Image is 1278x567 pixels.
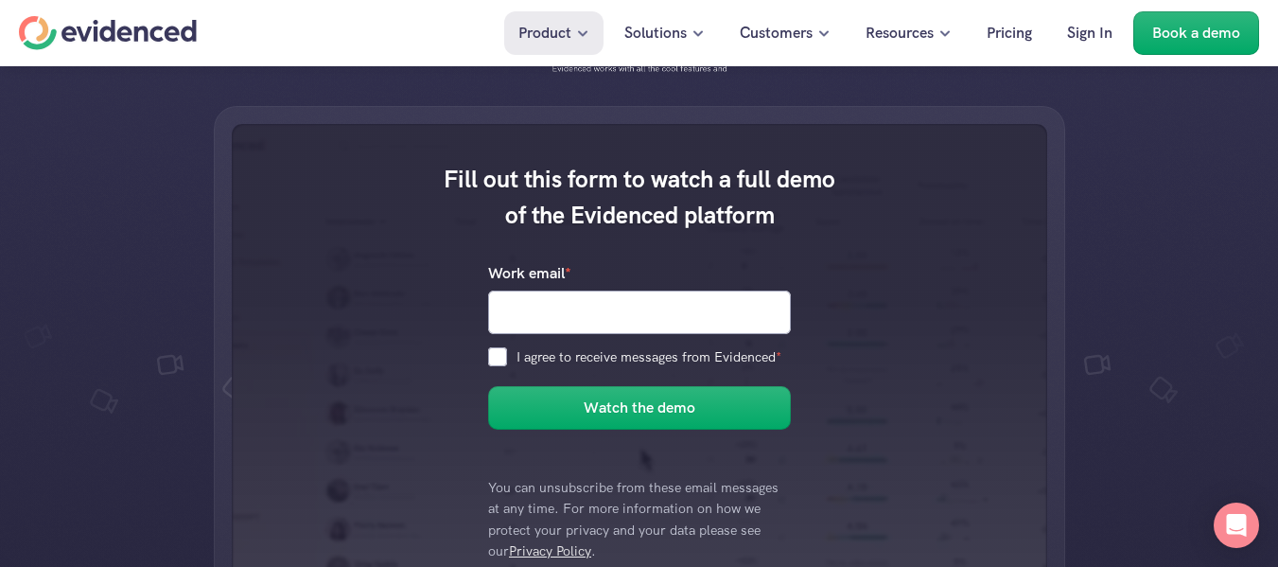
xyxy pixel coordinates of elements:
[509,542,591,559] a: Privacy Policy
[1214,503,1259,548] div: Open Intercom Messenger
[19,16,197,50] a: Home
[1053,11,1127,55] a: Sign In
[488,477,791,562] p: You can unsubscribe from these email messages at any time. For more information on how we protect...
[1067,21,1112,45] p: Sign In
[584,396,695,420] h6: Watch the demo
[987,21,1032,45] p: Pricing
[545,46,734,92] p: No hard sell. Just a chance to check out how Evidenced works with all the cool features and see i...
[624,21,687,45] p: Solutions
[488,290,791,333] input: Work email*
[866,21,934,45] p: Resources
[740,21,813,45] p: Customers
[441,162,838,233] h4: Fill out this form to watch a full demo of the Evidenced platform
[518,21,571,45] p: Product
[1133,11,1259,55] a: Book a demo
[972,11,1046,55] a: Pricing
[488,386,791,430] button: Watch the demo
[1152,21,1240,45] p: Book a demo
[516,346,791,366] p: I agree to receive messages from Evidenced
[488,261,571,286] p: Work email
[488,347,507,366] input: I agree to receive messages from Evidenced*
